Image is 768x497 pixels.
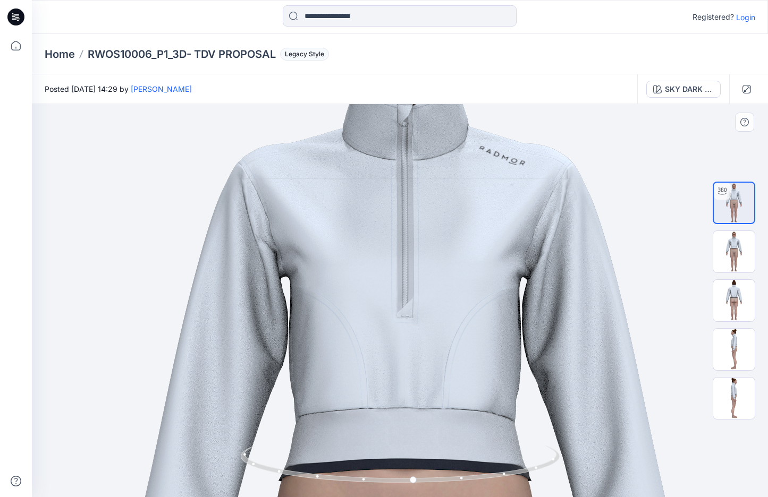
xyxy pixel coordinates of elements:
img: RWOS10006_P1_3D- TDV PROPOSAL_SKY DARK NAVY_Right [713,378,755,419]
img: RWOS10006_P1_3D- TDV PROPOSAL_SKY DARK NAVY 1 [713,231,755,272]
div: SKY DARK / NAVY [665,83,714,95]
span: Legacy Style [280,48,329,61]
img: RWOS10006_P1_3D- TDV PROPOSAL_SKY DARK NAVY_Back [713,280,755,321]
img: turntable-02-10-2025-21:29:45 [714,183,754,223]
button: Legacy Style [276,47,329,62]
p: Registered? [693,11,734,23]
p: Login [736,12,755,23]
button: SKY DARK / NAVY [646,81,721,98]
span: Posted [DATE] 14:29 by [45,83,192,95]
p: RWOS10006_P1_3D- TDV PROPOSAL [88,47,276,62]
a: [PERSON_NAME] [131,84,192,93]
a: Home [45,47,75,62]
img: RWOS10006_P1_3D- TDV PROPOSAL_SKY DARK NAVY_Left [713,329,755,370]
